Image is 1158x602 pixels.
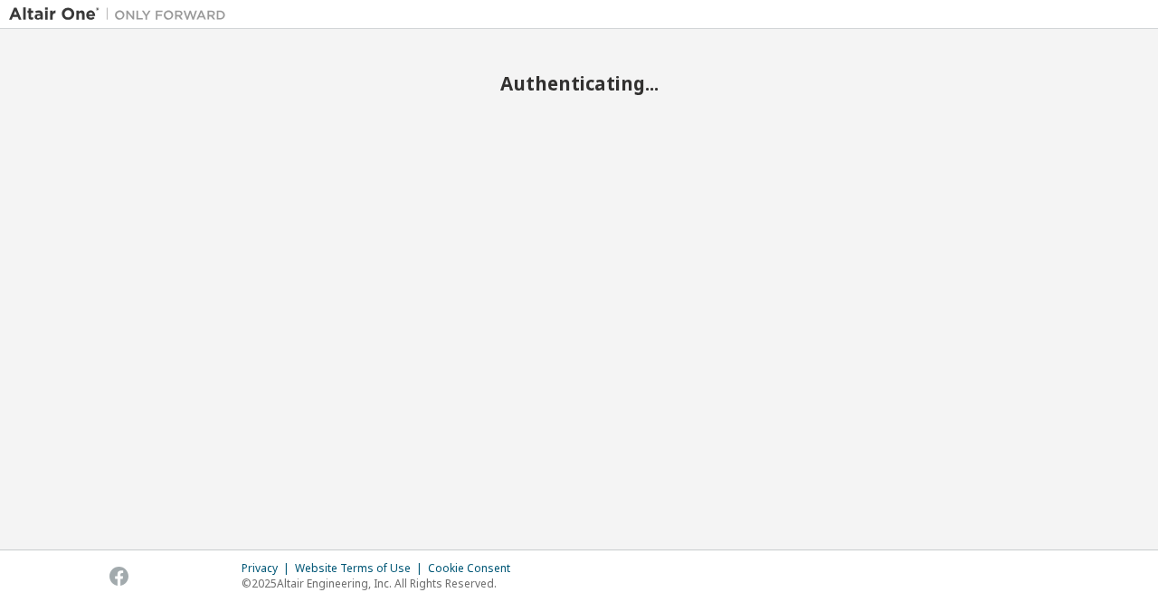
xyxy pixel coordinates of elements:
div: Privacy [242,561,295,576]
div: Cookie Consent [428,561,521,576]
h2: Authenticating... [9,72,1149,95]
img: facebook.svg [109,567,128,586]
p: © 2025 Altair Engineering, Inc. All Rights Reserved. [242,576,521,591]
img: Altair One [9,5,235,24]
div: Website Terms of Use [295,561,428,576]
